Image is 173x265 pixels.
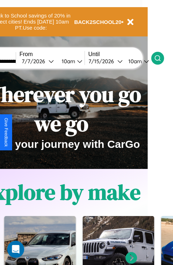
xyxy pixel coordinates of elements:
div: 10am [125,58,144,65]
button: 10am [56,57,85,65]
label: From [20,51,85,57]
label: Until [88,51,151,57]
div: 7 / 15 / 2026 [88,58,117,65]
iframe: Intercom live chat [7,241,24,258]
div: 10am [58,58,77,65]
button: 10am [123,57,151,65]
button: 7/7/2026 [20,57,56,65]
div: Give Feedback [4,118,9,147]
div: 7 / 7 / 2026 [22,58,49,65]
b: BACK2SCHOOL20 [74,19,122,25]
